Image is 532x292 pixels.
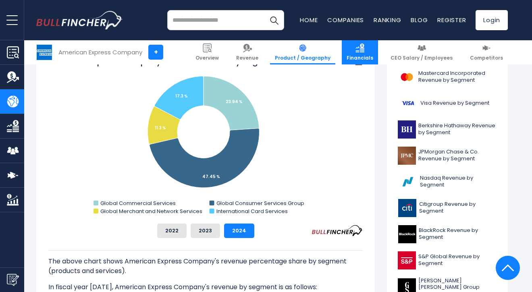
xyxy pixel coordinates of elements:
[202,174,220,180] tspan: 47.45 %
[231,40,263,64] a: Revenue
[342,40,378,64] a: Financials
[191,224,220,238] button: 2023
[437,16,466,24] a: Register
[418,149,497,162] span: JPMorgan Chase & Co. Revenue by Segment
[391,55,453,61] span: CEO Salary / Employees
[393,249,502,271] a: S&P Global Revenue by Segment
[419,227,497,241] span: BlackRock Revenue by Segment
[148,45,163,60] a: +
[195,55,219,61] span: Overview
[393,171,502,193] a: Nasdaq Revenue by Segment
[58,48,142,57] div: American Express Company
[393,145,502,167] a: JPMorgan Chase & Co. Revenue by Segment
[226,99,243,105] tspan: 23.94 %
[236,55,258,61] span: Revenue
[264,10,284,30] button: Search
[398,147,416,165] img: JPM logo
[216,199,304,207] text: Global Consumer Services Group
[100,199,176,207] text: Global Commercial Services
[175,93,188,99] tspan: 17.3 %
[48,282,363,292] p: In fiscal year [DATE], American Express Company's revenue by segment is as follows:
[398,225,416,243] img: BLK logo
[411,16,428,24] a: Blog
[398,68,416,86] img: MA logo
[398,199,417,217] img: C logo
[393,66,502,88] a: Mastercard Incorporated Revenue by Segment
[37,45,52,60] img: AXP logo
[224,224,254,238] button: 2024
[191,40,224,64] a: Overview
[398,251,416,269] img: SPGI logo
[470,55,503,61] span: Competitors
[275,55,330,61] span: Product / Geography
[393,118,502,141] a: Berkshire Hathaway Revenue by Segment
[418,122,497,136] span: Berkshire Hathaway Revenue by Segment
[398,120,416,139] img: BRK-B logo
[386,40,457,64] a: CEO Salary / Employees
[36,11,123,29] img: bullfincher logo
[48,56,363,217] svg: American Express Company's Revenue Share by Segment
[476,10,508,30] a: Login
[418,253,497,267] span: S&P Global Revenue by Segment
[393,92,502,114] a: Visa Revenue by Segment
[157,224,187,238] button: 2022
[300,16,318,24] a: Home
[100,207,202,215] text: Global Merchant and Network Services
[48,257,363,276] p: The above chart shows American Express Company's revenue percentage share by segment (products an...
[393,197,502,219] a: Citigroup Revenue by Segment
[155,125,166,131] tspan: 11.3 %
[36,11,123,29] a: Go to homepage
[419,201,497,215] span: Citigroup Revenue by Segment
[374,16,401,24] a: Ranking
[398,94,418,112] img: V logo
[398,173,418,191] img: NDAQ logo
[393,223,502,245] a: BlackRock Revenue by Segment
[420,100,489,107] span: Visa Revenue by Segment
[347,55,373,61] span: Financials
[465,40,508,64] a: Competitors
[327,16,364,24] a: Companies
[420,175,497,188] span: Nasdaq Revenue by Segment
[270,40,335,64] a: Product / Geography
[216,207,288,215] text: International Card Services
[418,70,497,84] span: Mastercard Incorporated Revenue by Segment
